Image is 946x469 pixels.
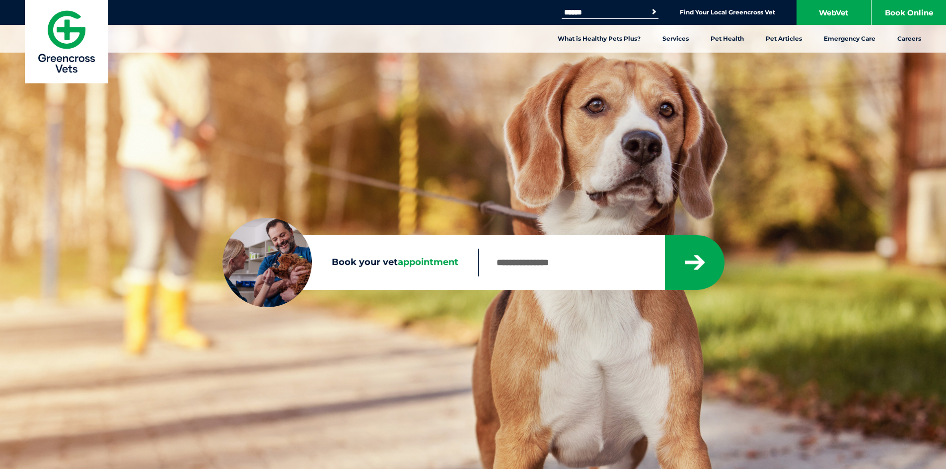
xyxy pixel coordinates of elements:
[680,8,775,16] a: Find Your Local Greencross Vet
[813,25,886,53] a: Emergency Care
[649,7,659,17] button: Search
[700,25,755,53] a: Pet Health
[222,255,478,270] label: Book your vet
[755,25,813,53] a: Pet Articles
[398,257,458,268] span: appointment
[886,25,932,53] a: Careers
[652,25,700,53] a: Services
[547,25,652,53] a: What is Healthy Pets Plus?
